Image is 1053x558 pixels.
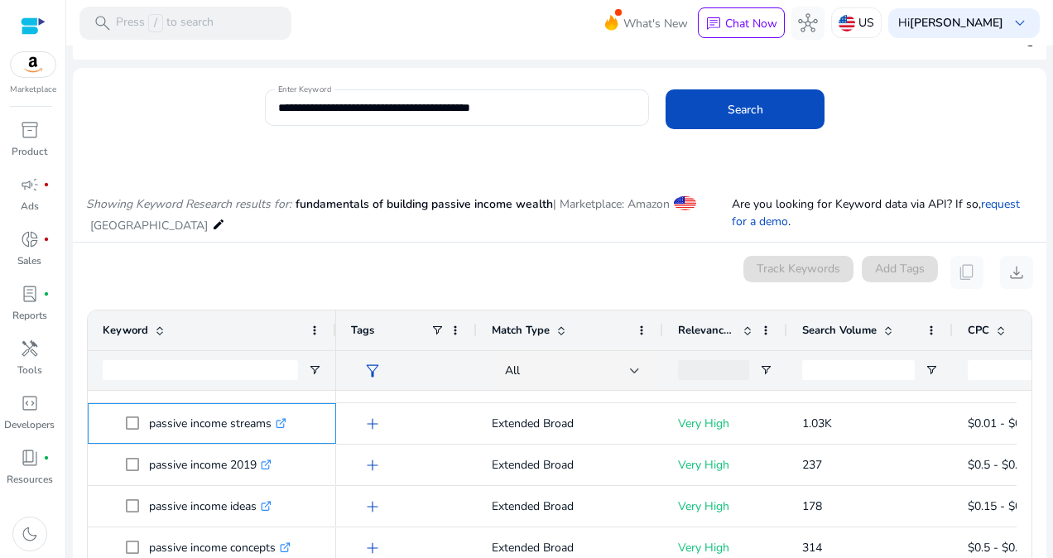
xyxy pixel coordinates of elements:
[858,8,874,37] p: US
[968,498,1037,514] span: $0.15 - $0.22
[116,14,214,32] p: Press to search
[363,373,382,392] span: add
[910,15,1003,31] b: [PERSON_NAME]
[925,363,938,377] button: Open Filter Menu
[11,52,55,77] img: amazon.svg
[732,196,1020,229] a: request for a demo
[20,284,40,304] span: lab_profile
[898,17,1003,29] p: Hi
[505,363,520,378] span: All
[678,448,772,482] p: Very High
[20,175,40,195] span: campaign
[798,13,818,33] span: hub
[678,323,736,338] span: Relevance Score
[12,308,47,323] p: Reports
[1010,13,1030,33] span: keyboard_arrow_down
[666,89,825,129] button: Search
[17,253,41,268] p: Sales
[728,101,763,118] span: Search
[802,360,915,380] input: Search Volume Filter Input
[296,196,553,212] span: fundamentals of building passive income wealth
[492,489,648,523] p: Extended Broad
[553,196,670,212] span: | Marketplace: Amazon
[86,196,291,212] i: Showing Keyword Research results for:
[968,416,1037,431] span: $0.01 - $0.01
[43,236,50,243] span: fiber_manual_record
[308,363,321,377] button: Open Filter Menu
[802,540,822,556] span: 314
[212,214,225,234] mat-icon: edit
[363,455,382,475] span: add
[90,218,208,233] span: [GEOGRAPHIC_DATA]
[20,393,40,413] span: code_blocks
[802,498,822,514] span: 178
[725,16,777,31] p: Chat Now
[802,457,822,473] span: 237
[1007,262,1027,282] span: download
[363,538,382,558] span: add
[678,489,772,523] p: Very High
[363,361,382,381] span: filter_alt
[968,540,1031,556] span: $0.5 - $0.75
[17,363,42,378] p: Tools
[12,144,47,159] p: Product
[363,497,382,517] span: add
[802,416,832,431] span: 1.03K
[1000,256,1033,289] button: download
[623,9,688,38] span: What's New
[839,15,855,31] img: us.svg
[103,360,298,380] input: Keyword Filter Input
[7,472,53,487] p: Resources
[678,406,772,440] p: Very High
[20,339,40,358] span: handyman
[705,16,722,32] span: chat
[4,417,55,432] p: Developers
[10,84,56,96] p: Marketplace
[149,489,272,523] p: passive income ideas
[149,448,272,482] p: passive income 2019
[968,457,1031,473] span: $0.5 - $0.75
[351,323,374,338] span: Tags
[93,13,113,33] span: search
[698,7,785,39] button: chatChat Now
[20,120,40,140] span: inventory_2
[43,455,50,461] span: fiber_manual_record
[103,323,148,338] span: Keyword
[968,323,989,338] span: CPC
[732,195,1033,230] p: Are you looking for Keyword data via API? If so, .
[20,229,40,249] span: donut_small
[492,448,648,482] p: Extended Broad
[492,323,550,338] span: Match Type
[492,406,648,440] p: Extended Broad
[21,199,39,214] p: Ads
[43,181,50,188] span: fiber_manual_record
[802,323,877,338] span: Search Volume
[759,363,772,377] button: Open Filter Menu
[43,291,50,297] span: fiber_manual_record
[791,7,825,40] button: hub
[20,448,40,468] span: book_4
[148,14,163,32] span: /
[278,84,331,95] mat-label: Enter Keyword
[20,524,40,544] span: dark_mode
[149,406,286,440] p: passive income streams
[363,414,382,434] span: add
